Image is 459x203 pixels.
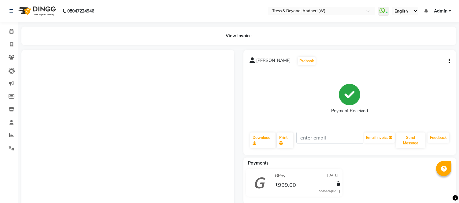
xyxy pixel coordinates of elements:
button: Email Invoice [364,132,395,143]
a: Feedback [428,132,449,143]
span: ₹999.00 [275,181,296,190]
span: [PERSON_NAME] [256,57,291,66]
input: enter email [296,132,363,143]
span: GPay [275,173,285,179]
img: logo [16,2,57,20]
a: Download [250,132,276,148]
div: Added on [DATE] [319,189,340,193]
div: Payment Received [331,108,368,114]
button: Send Message [396,132,425,148]
span: Admin [434,8,447,14]
b: 08047224946 [67,2,94,20]
div: View Invoice [21,27,456,45]
a: Print [277,132,293,148]
span: [DATE] [327,173,339,179]
button: Prebook [298,57,316,65]
span: Payments [248,160,268,166]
